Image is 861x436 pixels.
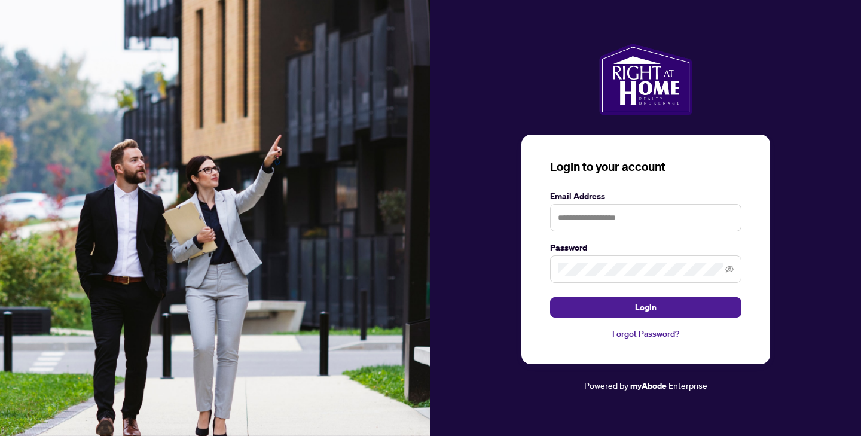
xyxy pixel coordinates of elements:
[635,298,657,317] span: Login
[630,379,667,392] a: myAbode
[668,380,707,391] span: Enterprise
[725,265,734,273] span: eye-invisible
[599,44,692,115] img: ma-logo
[550,158,741,175] h3: Login to your account
[550,297,741,318] button: Login
[550,327,741,340] a: Forgot Password?
[550,190,741,203] label: Email Address
[550,241,741,254] label: Password
[584,380,628,391] span: Powered by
